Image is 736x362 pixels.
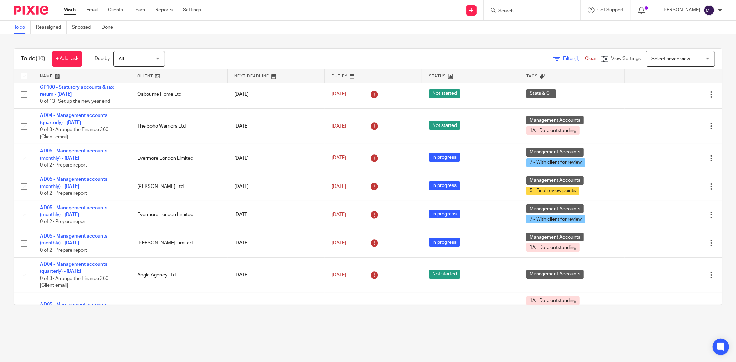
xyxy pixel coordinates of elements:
[40,191,87,196] span: 0 of 2 · Prepare report
[40,248,87,253] span: 0 of 2 · Prepare report
[228,201,325,229] td: [DATE]
[40,302,107,314] a: AD05 - Management accounts (monthly) - [DATE]
[130,80,228,109] td: Osbourne Home Ltd
[526,243,580,252] span: 1A - Data outstanding
[134,7,145,13] a: Team
[704,5,715,16] img: svg%3E
[526,126,580,135] span: 1A - Data outstanding
[526,215,585,223] span: 7 - With client for review
[40,234,107,245] a: AD05 - Management accounts (monthly) - [DATE]
[14,6,48,15] img: Pixie
[40,113,107,125] a: AD04 - Management accounts (quarterly) - [DATE]
[332,273,346,278] span: [DATE]
[228,109,325,144] td: [DATE]
[526,270,584,279] span: Management Accounts
[332,241,346,245] span: [DATE]
[429,121,460,130] span: Not started
[228,293,325,331] td: [DATE]
[429,238,460,247] span: In progress
[526,176,584,185] span: Management Accounts
[429,210,460,218] span: In progress
[429,270,460,279] span: Not started
[332,124,346,129] span: [DATE]
[130,229,228,257] td: [PERSON_NAME] Limited
[526,74,538,78] span: Tags
[64,7,76,13] a: Work
[526,204,584,213] span: Management Accounts
[563,56,585,61] span: Filter
[526,89,556,98] span: Stats & CT
[526,148,584,157] span: Management Accounts
[130,293,228,331] td: [PERSON_NAME] Studio Ltd
[40,127,108,139] span: 0 of 3 · Arrange the Finance 360 [Client email]
[40,276,108,288] span: 0 of 3 · Arrange the Finance 360 [Client email]
[526,187,579,195] span: 5 - Final review points
[119,57,124,61] span: All
[101,21,118,34] a: Done
[130,201,228,229] td: Evermore London Limited
[574,56,580,61] span: (1)
[130,144,228,172] td: Evermore London Limited
[40,85,114,97] a: CP100 - Statutory accounts & tax return - [DATE]
[40,163,87,168] span: 0 of 2 · Prepare report
[108,7,123,13] a: Clients
[14,21,31,34] a: To do
[155,7,173,13] a: Reports
[21,55,45,62] h1: To do
[526,296,580,305] span: 1A - Data outstanding
[40,99,110,104] span: 0 of 13 · Set up the new year end
[228,172,325,201] td: [DATE]
[332,156,346,161] span: [DATE]
[228,144,325,172] td: [DATE]
[429,181,460,190] span: In progress
[52,51,82,67] a: + Add task
[429,153,460,162] span: In progress
[662,7,700,13] p: [PERSON_NAME]
[585,56,596,61] a: Clear
[40,149,107,160] a: AD05 - Management accounts (monthly) - [DATE]
[611,56,641,61] span: View Settings
[332,212,346,217] span: [DATE]
[72,21,96,34] a: Snoozed
[36,56,45,61] span: (10)
[40,177,107,189] a: AD05 - Management accounts (monthly) - [DATE]
[130,258,228,293] td: Angle Agency Ltd
[332,92,346,97] span: [DATE]
[40,262,107,274] a: AD04 - Management accounts (quarterly) - [DATE]
[429,89,460,98] span: Not started
[651,57,690,61] span: Select saved view
[130,172,228,201] td: [PERSON_NAME] Ltd
[228,258,325,293] td: [DATE]
[332,184,346,189] span: [DATE]
[130,109,228,144] td: The Soho Warriors Ltd
[228,229,325,257] td: [DATE]
[526,158,585,167] span: 7 - With client for review
[228,80,325,109] td: [DATE]
[597,8,624,12] span: Get Support
[40,205,107,217] a: AD05 - Management accounts (monthly) - [DATE]
[36,21,67,34] a: Reassigned
[40,220,87,224] span: 0 of 2 · Prepare report
[86,7,98,13] a: Email
[498,8,560,14] input: Search
[526,116,584,124] span: Management Accounts
[526,233,584,241] span: Management Accounts
[95,55,110,62] p: Due by
[183,7,201,13] a: Settings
